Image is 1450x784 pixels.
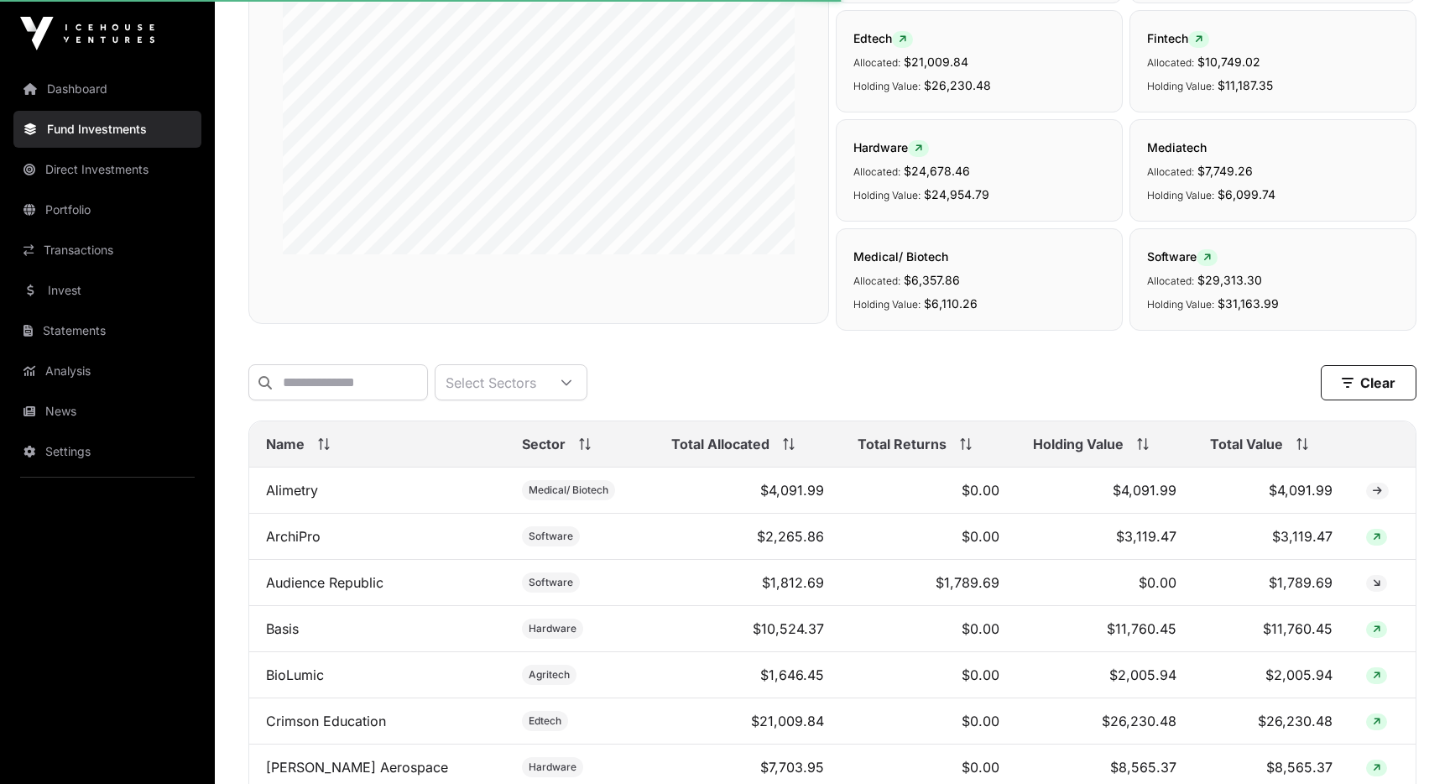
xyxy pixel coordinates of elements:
[1210,434,1283,454] span: Total Value
[266,713,386,729] a: Crimson Education
[1147,31,1209,45] span: Fintech
[1016,606,1193,652] td: $11,760.45
[13,232,201,269] a: Transactions
[1033,434,1124,454] span: Holding Value
[853,140,929,154] span: Hardware
[924,296,978,311] span: $6,110.26
[655,560,841,606] td: $1,812.69
[1147,140,1207,154] span: Mediatech
[1147,165,1194,178] span: Allocated:
[1193,468,1349,514] td: $4,091.99
[1193,698,1349,745] td: $26,230.48
[924,187,989,201] span: $24,954.79
[1147,56,1194,69] span: Allocated:
[1218,78,1273,92] span: $11,187.35
[1366,703,1450,784] iframe: Chat Widget
[1016,698,1193,745] td: $26,230.48
[529,530,573,543] span: Software
[841,514,1016,560] td: $0.00
[1147,249,1218,264] span: Software
[529,760,576,774] span: Hardware
[904,273,960,287] span: $6,357.86
[1193,560,1349,606] td: $1,789.69
[13,393,201,430] a: News
[529,622,576,635] span: Hardware
[655,652,841,698] td: $1,646.45
[853,31,913,45] span: Edtech
[1197,273,1262,287] span: $29,313.30
[529,483,608,497] span: Medical/ Biotech
[853,165,900,178] span: Allocated:
[853,298,921,311] span: Holding Value:
[1147,274,1194,287] span: Allocated:
[1193,606,1349,652] td: $11,760.45
[1218,187,1275,201] span: $6,099.74
[853,56,900,69] span: Allocated:
[266,482,318,499] a: Alimetry
[529,714,561,728] span: Edtech
[20,17,154,50] img: Icehouse Ventures Logo
[13,353,201,389] a: Analysis
[853,274,900,287] span: Allocated:
[13,272,201,309] a: Invest
[1016,468,1193,514] td: $4,091.99
[904,164,970,178] span: $24,678.46
[655,468,841,514] td: $4,091.99
[436,365,546,400] div: Select Sectors
[266,759,448,776] a: [PERSON_NAME] Aerospace
[841,698,1016,745] td: $0.00
[1321,365,1416,400] button: Clear
[13,312,201,349] a: Statements
[13,71,201,107] a: Dashboard
[1193,652,1349,698] td: $2,005.94
[529,576,573,589] span: Software
[266,434,305,454] span: Name
[853,249,948,264] span: Medical/ Biotech
[1197,55,1260,69] span: $10,749.02
[853,80,921,92] span: Holding Value:
[1147,189,1214,201] span: Holding Value:
[266,574,383,591] a: Audience Republic
[841,606,1016,652] td: $0.00
[1016,560,1193,606] td: $0.00
[853,189,921,201] span: Holding Value:
[266,620,299,637] a: Basis
[671,434,769,454] span: Total Allocated
[904,55,968,69] span: $21,009.84
[841,652,1016,698] td: $0.00
[841,560,1016,606] td: $1,789.69
[1147,80,1214,92] span: Holding Value:
[841,468,1016,514] td: $0.00
[13,111,201,148] a: Fund Investments
[1016,652,1193,698] td: $2,005.94
[529,668,570,682] span: Agritech
[1147,298,1214,311] span: Holding Value:
[858,434,947,454] span: Total Returns
[924,78,991,92] span: $26,230.48
[655,698,841,745] td: $21,009.84
[655,514,841,560] td: $2,265.86
[655,606,841,652] td: $10,524.37
[1218,296,1279,311] span: $31,163.99
[13,433,201,470] a: Settings
[266,666,324,683] a: BioLumic
[13,191,201,228] a: Portfolio
[266,528,321,545] a: ArchiPro
[1016,514,1193,560] td: $3,119.47
[13,151,201,188] a: Direct Investments
[1193,514,1349,560] td: $3,119.47
[522,434,566,454] span: Sector
[1197,164,1253,178] span: $7,749.26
